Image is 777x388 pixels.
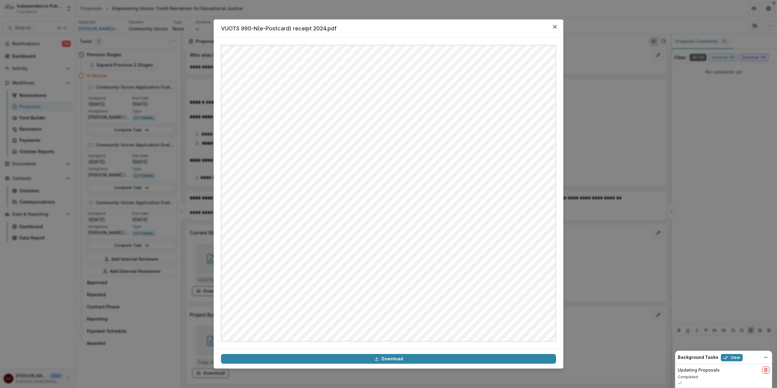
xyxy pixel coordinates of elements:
header: VUOTS 990-N(e-Postcard) receipt 2024.pdf [214,19,563,38]
a: Download [221,354,556,364]
h2: Updating Proposals [678,368,720,373]
h2: Background Tasks [678,355,718,360]
button: Dismiss [762,354,769,361]
button: delete [762,366,769,374]
p: Completed [678,374,769,380]
button: Clear [721,354,743,361]
button: Close [550,22,560,32]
